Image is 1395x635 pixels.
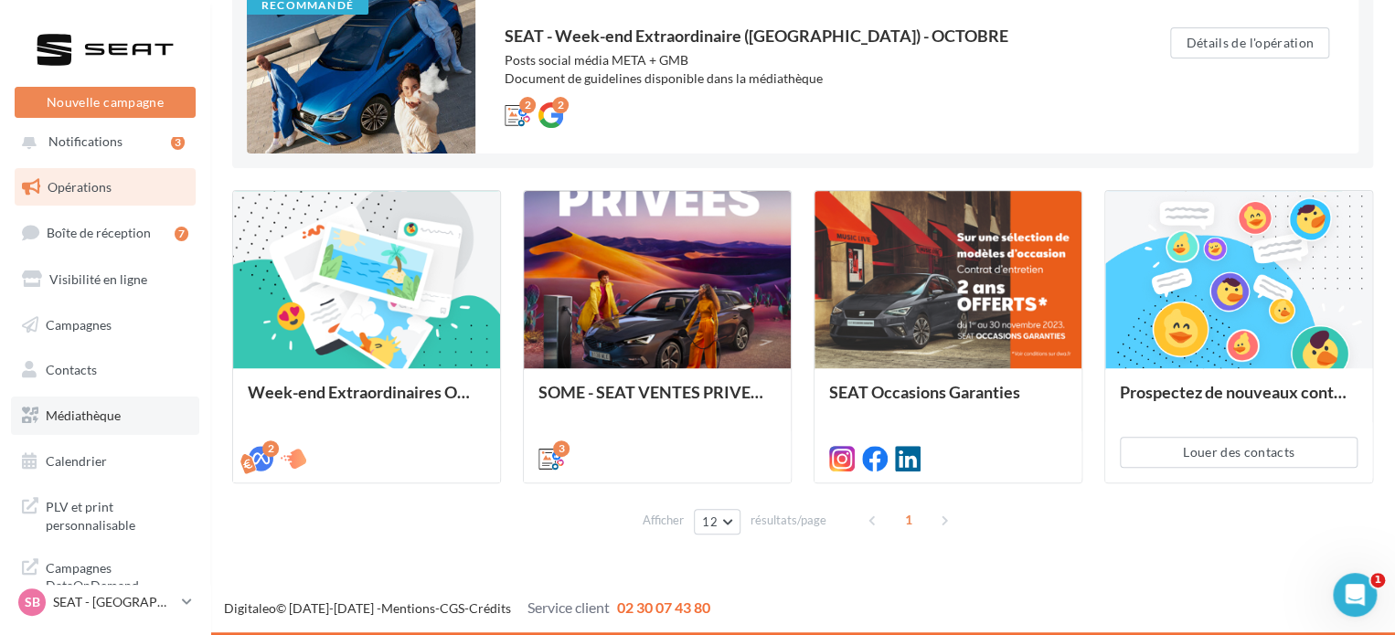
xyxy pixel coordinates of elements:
span: Notifications [48,133,122,149]
button: Détails de l'opération [1170,27,1329,58]
div: 2 [519,97,536,113]
div: 2 [262,440,279,457]
div: SEAT Occasions Garanties [829,383,1067,419]
span: résultats/page [751,512,826,529]
a: Crédits [469,600,511,616]
span: Opérations [48,179,112,195]
span: Campagnes [46,316,112,332]
a: Opérations [11,168,199,206]
div: SEAT - Week-end Extraordinaire ([GEOGRAPHIC_DATA]) - OCTOBRE [505,27,1097,44]
a: CGS [440,600,464,616]
a: PLV et print personnalisable [11,487,199,541]
a: Calendrier [11,442,199,481]
span: 12 [702,514,718,529]
a: Campagnes [11,306,199,344]
div: Posts social média META + GMB Document de guidelines disponible dans la médiathèque [505,51,1097,88]
a: Campagnes DataOnDemand [11,548,199,602]
span: Service client [527,598,610,616]
a: Visibilité en ligne [11,260,199,299]
div: Week-end Extraordinaires Octobre 2025 [248,383,485,419]
span: 1 [894,505,923,534]
div: 2 [552,97,569,113]
a: Digitaleo [224,600,276,616]
span: Campagnes DataOnDemand [46,556,188,595]
div: 3 [553,440,570,457]
span: Boîte de réception [47,225,151,240]
span: 02 30 07 43 80 [617,598,710,616]
a: Contacts [11,351,199,389]
a: SB SEAT - [GEOGRAPHIC_DATA] [15,585,196,619]
div: 7 [175,227,188,241]
button: Notifications 3 [11,122,192,161]
span: Calendrier [46,453,107,469]
div: 3 [171,135,185,150]
span: SB [25,593,40,611]
iframe: Intercom live chat [1333,573,1377,617]
button: Nouvelle campagne [15,87,196,118]
span: Visibilité en ligne [49,271,147,287]
div: SOME - SEAT VENTES PRIVEES [538,383,776,419]
span: PLV et print personnalisable [46,494,188,534]
a: Médiathèque [11,397,199,435]
button: 12 [694,509,740,534]
span: Contacts [46,362,97,377]
span: Médiathèque [46,407,121,423]
a: Boîte de réception7 [11,213,199,252]
button: Louer des contacts [1120,437,1358,468]
div: Prospectez de nouveaux contacts [1120,383,1358,419]
span: © [DATE]-[DATE] - - - [224,600,710,616]
p: SEAT - [GEOGRAPHIC_DATA] [53,593,175,611]
a: Mentions [381,600,435,616]
span: Afficher [643,512,684,529]
span: 1 [1370,573,1385,587]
